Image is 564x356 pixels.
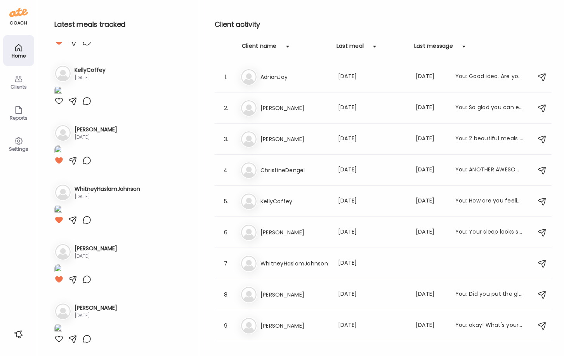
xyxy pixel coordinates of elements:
[75,193,140,200] div: [DATE]
[55,66,71,81] img: bg-avatar-default.svg
[5,84,33,89] div: Clients
[222,259,231,268] div: 7.
[222,290,231,299] div: 8.
[338,166,406,175] div: [DATE]
[337,42,364,54] div: Last meal
[222,134,231,144] div: 3.
[242,42,277,54] div: Client name
[241,318,257,333] img: bg-avatar-default.svg
[416,290,446,299] div: [DATE]
[338,228,406,237] div: [DATE]
[241,69,257,85] img: bg-avatar-default.svg
[455,228,524,237] div: You: Your sleep looks strong as well on your Whoop band.
[54,145,62,156] img: images%2F3nese1ql2FRyUWZEIMaqTxcj5263%2FMp0B3K4ca3Zp35Z61ToE%2FkJ3xn8nvdBWf6Q54tJDc_240
[414,42,453,54] div: Last message
[416,197,446,206] div: [DATE]
[75,134,117,141] div: [DATE]
[338,321,406,330] div: [DATE]
[260,290,329,299] h3: [PERSON_NAME]
[222,103,231,113] div: 2.
[222,321,231,330] div: 9.
[54,324,62,334] img: images%2FQJShej1ZVnSt0j6kLpRuJ266UL23%2Fwps42kAVPyZTFPBD5eUn%2FrvBryPYvGYDZymjPngK4_1080
[260,197,329,206] h3: KellyCoffey
[75,185,140,193] h3: WhitneyHaslamJohnson
[75,126,117,134] h3: [PERSON_NAME]
[241,194,257,209] img: bg-avatar-default.svg
[54,264,62,275] img: images%2FNJPNmArE46RsL3drfu6WWFA2nWy2%2FMbGK9A7QMaiHZBdSjBrJ%2FTLEYaNuv4QXPZBvF6Q0L_1080
[241,162,257,178] img: bg-avatar-default.svg
[338,72,406,82] div: [DATE]
[54,86,62,96] img: images%2FamhTIbco5mTOJTSQzT9sJL9WUN22%2FRxkgGrTkBOHad2vTEAnG%2FCSP9cyWFy0VFt8fQjbYn_1080
[215,19,552,30] h2: Client activity
[5,53,33,58] div: Home
[455,72,524,82] div: You: Good idea. Are you riding this week?
[9,6,28,19] img: ate
[54,19,186,30] h2: Latest meals tracked
[416,321,446,330] div: [DATE]
[5,115,33,120] div: Reports
[455,290,524,299] div: You: Did you put the glucose monitor on?
[455,166,524,175] div: You: ANOTHER AWESOME DAY [PERSON_NAME]! Keep it going through the weekend!
[338,290,406,299] div: [DATE]
[260,103,329,113] h3: [PERSON_NAME]
[260,321,329,330] h3: [PERSON_NAME]
[75,253,117,260] div: [DATE]
[55,185,71,200] img: bg-avatar-default.svg
[338,103,406,113] div: [DATE]
[241,100,257,116] img: bg-avatar-default.svg
[338,259,406,268] div: [DATE]
[416,166,446,175] div: [DATE]
[75,66,106,74] h3: KellyCoffey
[222,166,231,175] div: 4.
[455,103,524,113] div: You: So glad you can enjoy a little downtime [DATE]. Stay the course. You've got this. Congrats o...
[222,197,231,206] div: 5.
[416,103,446,113] div: [DATE]
[55,125,71,141] img: bg-avatar-default.svg
[260,259,329,268] h3: WhitneyHaslamJohnson
[241,287,257,302] img: bg-avatar-default.svg
[416,72,446,82] div: [DATE]
[75,312,117,319] div: [DATE]
[5,147,33,152] div: Settings
[416,134,446,144] div: [DATE]
[241,225,257,240] img: bg-avatar-default.svg
[55,304,71,319] img: bg-avatar-default.svg
[75,244,117,253] h3: [PERSON_NAME]
[260,72,329,82] h3: AdrianJay
[338,134,406,144] div: [DATE]
[10,20,27,26] div: coach
[416,228,446,237] div: [DATE]
[260,134,329,144] h3: [PERSON_NAME]
[222,228,231,237] div: 6.
[75,304,117,312] h3: [PERSON_NAME]
[75,74,106,81] div: [DATE]
[55,244,71,260] img: bg-avatar-default.svg
[455,321,524,330] div: You: okay! What's your plan for the weekend?
[260,166,329,175] h3: ChristineDengel
[455,197,524,206] div: You: How are you feeling overall? How is your energy level on the weekly meds?
[222,72,231,82] div: 1.
[54,205,62,215] img: images%2FixTRwE5VRBW5fSFvAS28CUQpZLt1%2FwTRvAvHBbtWaWTwMNnnu%2FUpyXhDMXmqV3Eabaki3X_1080
[241,131,257,147] img: bg-avatar-default.svg
[260,228,329,237] h3: [PERSON_NAME]
[241,256,257,271] img: bg-avatar-default.svg
[455,134,524,144] div: You: 2 beautiful meals in a row!
[338,197,406,206] div: [DATE]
